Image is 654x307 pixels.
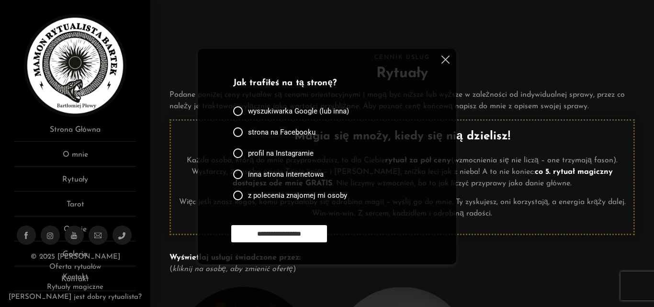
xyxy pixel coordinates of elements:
a: Rytuały [14,174,136,192]
strong: Wyświetlaj usługi świadczone przez: [169,254,300,262]
span: inna strona internetowa [248,170,324,179]
img: Rytualista Bartek [24,14,126,117]
a: Kontakt [63,273,88,281]
a: [PERSON_NAME] jest dobry rytualista? [9,294,142,301]
p: Jak trafiłeś na tą stronę? [233,77,417,90]
a: Rytuały magiczne [47,284,103,291]
h2: Rytuały [169,63,635,84]
span: wyszukiwarka Google (lub inna) [248,106,349,116]
a: Tarot [14,199,136,216]
p: Podane poniżej ceny rytuałów są cenami orientacyjnymi i mogą być niższe lub wyższe w zależności o... [169,89,635,112]
img: cross.svg [441,56,450,64]
a: O mnie [14,149,136,167]
em: kliknij na osobę, aby zmienić ofertę [172,265,293,273]
span: Cennik usług [169,53,635,63]
strong: Magia się mnoży, kiedy się nią dzielisz! [294,131,510,142]
a: Strona Główna [14,124,136,142]
p: ( ) [169,252,635,275]
span: strona na Facebooku [248,127,316,137]
span: profil na Instagramie [248,148,314,158]
span: z polecenia znajomej mi osoby [248,191,347,200]
p: Więc jeśli znasz kogoś, komu przydałaby się odrobina magii – wyślij go do mnie. Ty zyskujesz, oni... [178,196,626,219]
a: Oferta rytuałów [49,263,101,271]
p: Każda osoba, którą do mnie przyprowadzisz, to dla Ciebie (wzmocnienia się nie liczą – one trzymaj... [178,155,626,189]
